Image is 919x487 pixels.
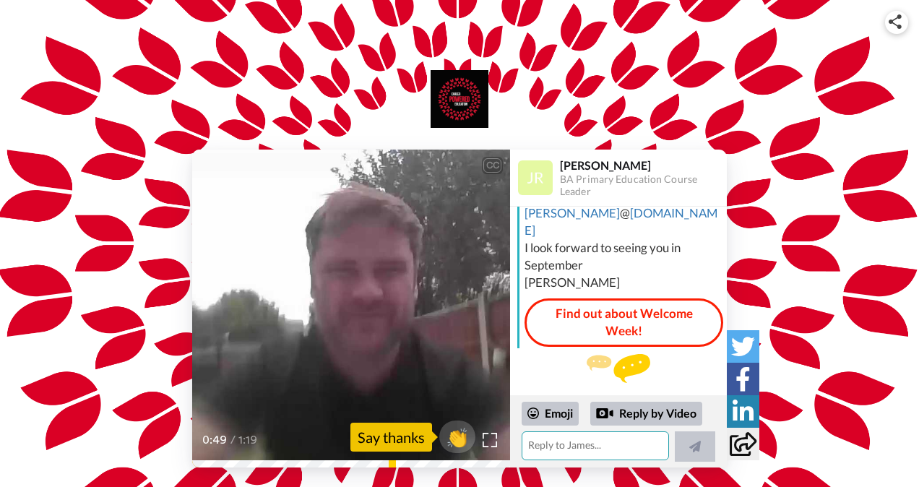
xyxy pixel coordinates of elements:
[525,298,723,347] a: Find out about Welcome Week!
[483,158,501,173] div: CC
[522,402,579,425] div: Emoji
[483,433,497,447] img: Full screen
[889,14,902,29] img: ic_share.svg
[590,402,702,426] div: Reply by Video
[439,421,475,453] button: 👏
[230,431,236,449] span: /
[439,426,475,449] span: 👏
[596,405,613,422] div: Reply by Video
[510,354,727,407] div: Send [PERSON_NAME] a reply.
[350,423,432,452] div: Say thanks
[238,431,264,449] span: 1:19
[587,354,650,383] img: message.svg
[202,431,228,449] span: 0:49
[560,158,726,172] div: [PERSON_NAME]
[560,173,726,198] div: BA Primary Education Course Leader
[518,160,553,195] img: Profile Image
[431,70,488,128] img: University of Bedfordshire logo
